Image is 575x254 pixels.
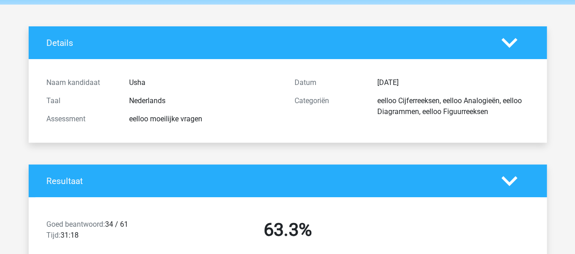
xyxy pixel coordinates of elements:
[122,77,288,88] div: Usha
[288,77,370,88] div: Datum
[288,95,370,117] div: Categoriën
[46,231,60,239] span: Tijd:
[40,114,122,125] div: Assessment
[40,219,164,244] div: 34 / 61 31:18
[46,38,488,48] h4: Details
[40,77,122,88] div: Naam kandidaat
[46,176,488,186] h4: Resultaat
[122,114,288,125] div: eelloo moeilijke vragen
[170,219,405,241] h2: 63.3%
[40,95,122,106] div: Taal
[46,220,105,229] span: Goed beantwoord:
[370,77,536,88] div: [DATE]
[370,95,536,117] div: eelloo Cijferreeksen, eelloo Analogieën, eelloo Diagrammen, eelloo Figuurreeksen
[122,95,288,106] div: Nederlands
